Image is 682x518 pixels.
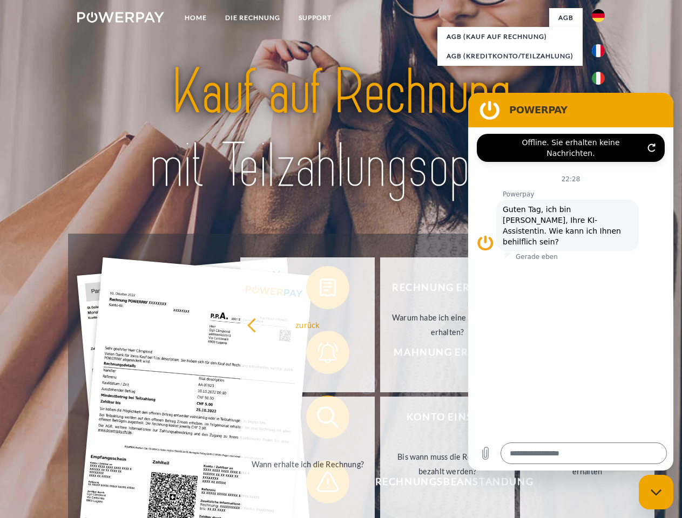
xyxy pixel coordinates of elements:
[437,46,583,66] a: AGB (Kreditkonto/Teilzahlung)
[77,12,164,23] img: logo-powerpay-white.svg
[289,8,341,28] a: SUPPORT
[247,317,368,332] div: zurück
[387,310,508,339] div: Warum habe ich eine Rechnung erhalten?
[468,93,673,471] iframe: Messaging-Fenster
[592,9,605,22] img: de
[639,475,673,509] iframe: Schaltfläche zum Öffnen des Messaging-Fensters; Konversation läuft
[247,456,368,471] div: Wann erhalte ich die Rechnung?
[387,449,508,479] div: Bis wann muss die Rechnung bezahlt werden?
[175,8,216,28] a: Home
[103,52,579,207] img: title-powerpay_de.svg
[216,8,289,28] a: DIE RECHNUNG
[437,27,583,46] a: AGB (Kauf auf Rechnung)
[592,44,605,57] img: fr
[549,8,583,28] a: agb
[592,72,605,85] img: it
